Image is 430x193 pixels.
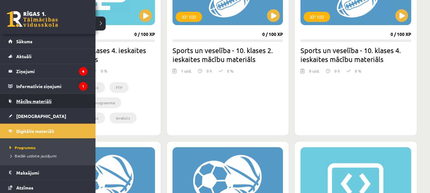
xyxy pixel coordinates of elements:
span: Biežāk uzdotie jautājumi [8,153,57,158]
h2: Sports un veselība - 10. klases 2. ieskaites mācību materiāls [173,46,283,64]
legend: Ziņojumi [16,64,88,79]
a: Programma [8,145,89,150]
a: Informatīvie ziņojumi1 [8,79,88,93]
p: 0 h [207,68,212,74]
li: Pārlūkprogramma [77,97,121,108]
i: 4 [79,67,88,76]
h2: Sports un veselība - 10. klases 4. ieskaites mācību materiāls [300,46,411,64]
p: 0 % [227,68,233,74]
p: 0 h [335,68,340,74]
i: 1 [79,82,88,91]
a: Mācību materiāli [8,94,88,108]
div: 1 uzd. [181,68,192,78]
span: Mācību materiāli [16,98,52,104]
div: XP 100 [304,12,330,22]
a: Biežāk uzdotie jautājumi [8,153,89,159]
legend: Informatīvie ziņojumi [16,79,88,93]
a: Maksājumi [8,165,88,180]
span: [DEMOGRAPHIC_DATA] [16,113,66,119]
h2: Datorikas - 10. klases 4. ieskaites mācību materiāls [44,46,155,64]
span: Digitālie materiāli [16,128,54,134]
a: Rīgas 1. Tālmācības vidusskola [7,11,58,27]
legend: Maksājumi [16,165,88,180]
li: FTP [109,82,129,93]
div: XP 100 [176,12,202,22]
span: Sākums [16,38,32,44]
a: Ziņojumi4 [8,64,88,79]
p: 0 % [355,68,361,74]
a: Aktuāli [8,49,88,64]
a: [DEMOGRAPHIC_DATA] [8,109,88,123]
span: Aktuāli [16,53,32,59]
span: Atzīmes [16,185,33,190]
a: Digitālie materiāli [8,124,88,138]
div: 8 uzd. [309,68,320,78]
li: Ieraksts [109,113,137,123]
p: 0 % [101,68,107,74]
a: Sākums [8,34,88,49]
span: Programma [8,145,36,150]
